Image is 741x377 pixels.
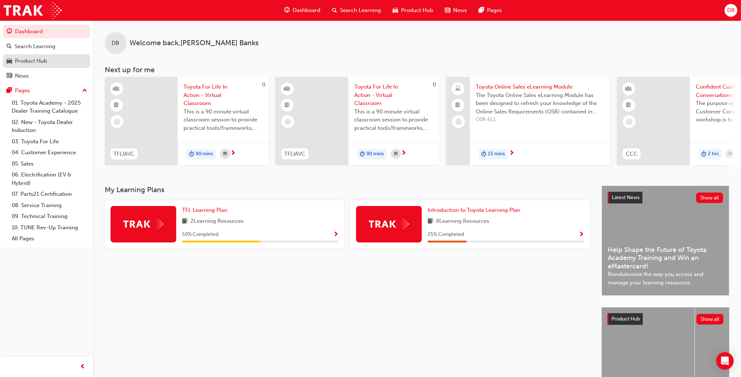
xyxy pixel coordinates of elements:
[7,28,12,35] span: guage-icon
[223,149,227,159] span: calendar-icon
[608,270,723,287] span: Revolutionise the way you access and manage your learning resources.
[332,6,337,15] span: search-icon
[428,206,523,214] a: Introduction to Toyota Learning Plan
[113,150,135,158] span: TFLIAVC
[456,101,461,110] span: booktick-icon
[105,186,590,194] h3: My Learning Plans
[9,211,90,222] a: 09. Technical Training
[230,150,236,157] span: next-icon
[333,230,339,239] button: Show Progress
[9,136,90,147] a: 03. Toyota For Life
[114,84,119,94] span: learningResourceType_INSTRUCTOR_LED-icon
[184,83,263,108] span: Toyota For Life In Action - Virtual Classroom
[455,118,462,125] span: learningRecordVerb_NONE-icon
[393,6,398,15] span: car-icon
[189,149,194,159] span: duration-icon
[9,147,90,158] a: 04. Customer Experience
[285,118,291,125] span: learningRecordVerb_NONE-icon
[7,88,12,94] span: pages-icon
[433,81,436,88] span: 0
[401,6,433,15] span: Product Hub
[333,232,339,238] span: Show Progress
[369,218,409,230] img: Trak
[626,84,632,94] span: learningResourceType_INSTRUCTOR_LED-icon
[4,2,62,19] img: Trak
[446,77,610,165] a: Toyota Online Sales eLearning ModuleThe Toyota Online Sales eLearning Module has been designed to...
[579,230,584,239] button: Show Progress
[262,81,265,88] span: 0
[479,6,484,15] span: pages-icon
[3,69,90,83] a: News
[9,222,90,233] a: 10. TUNE Rev-Up Training
[439,3,473,18] a: news-iconNews
[7,73,12,79] span: news-icon
[608,246,723,271] span: Help Shape the Future of Toyota Academy Training and Win an eMastercard!
[626,150,638,158] span: CCC
[701,149,706,159] span: duration-icon
[354,83,434,108] span: Toyota For Life In Action - Virtual Classroom
[15,42,55,51] div: Search Learning
[182,230,219,239] span: 50 % Completed
[293,6,320,15] span: Dashboard
[360,149,365,159] span: duration-icon
[114,118,120,125] span: learningRecordVerb_NONE-icon
[123,218,163,230] img: Trak
[626,118,633,125] span: learningRecordVerb_NONE-icon
[9,200,90,211] a: 08. Service Training
[114,101,119,110] span: booktick-icon
[285,101,290,110] span: booktick-icon
[284,6,290,15] span: guage-icon
[15,57,47,65] div: Product Hub
[93,66,741,74] h3: Next up for me
[626,101,632,110] span: booktick-icon
[716,352,734,370] div: Open Intercom Messenger
[602,186,729,296] a: Latest NewsShow allHelp Shape the Future of Toyota Academy Training and Win an eMastercard!Revolu...
[7,58,12,65] span: car-icon
[112,39,120,47] span: DB
[401,150,406,157] span: next-icon
[3,23,90,84] button: DashboardSearch LearningProduct HubNews
[436,217,489,226] span: 8 Learning Resources
[696,193,723,203] button: Show all
[182,207,227,213] span: TFL Learning Plan
[487,6,502,15] span: Pages
[509,150,514,157] span: next-icon
[611,316,640,322] span: Product Hub
[105,77,269,165] a: 0TFLIAVCToyota For Life In Action - Virtual ClassroomThis is a 90 minute virtual classroom sessio...
[428,207,520,213] span: Introduction to Toyota Learning Plan
[80,362,86,372] span: prev-icon
[366,150,384,158] span: 90 mins
[196,150,213,158] span: 90 mins
[476,83,605,91] span: Toyota Online Sales eLearning Module
[9,233,90,244] a: All Pages
[285,84,290,94] span: learningResourceType_INSTRUCTOR_LED-icon
[82,86,87,96] span: up-icon
[275,77,440,165] a: 0TFLIAVCToyota For Life In Action - Virtual ClassroomThis is a 90 minute virtual classroom sessio...
[725,4,737,17] button: DB
[453,6,467,15] span: News
[579,232,584,238] span: Show Progress
[3,84,90,97] button: Pages
[182,206,230,214] a: TFL Learning Plan
[354,108,434,132] span: This is a 90 minute virtual classroom session to provide practical tools/frameworks, behaviours a...
[340,6,381,15] span: Search Learning
[428,217,433,226] span: book-icon
[184,108,263,132] span: This is a 90 minute virtual classroom session to provide practical tools/frameworks, behaviours a...
[326,3,387,18] a: search-iconSearch Learning
[182,217,188,226] span: book-icon
[608,192,723,203] a: Latest NewsShow all
[394,149,398,159] span: calendar-icon
[9,97,90,117] a: 01. Toyota Academy - 2025 Dealer Training Catalogue
[278,3,326,18] a: guage-iconDashboard
[7,43,12,50] span: search-icon
[476,91,605,116] span: The Toyota Online Sales eLearning Module has been designed to refresh your knowledge of the Onlin...
[9,117,90,136] a: 02. New - Toyota Dealer Induction
[476,116,605,124] span: OSR-EL1
[473,3,508,18] a: pages-iconPages
[15,72,29,80] div: News
[445,6,450,15] span: news-icon
[612,194,640,201] span: Latest News
[708,150,719,158] span: 2 hrs
[9,158,90,170] a: 05. Sales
